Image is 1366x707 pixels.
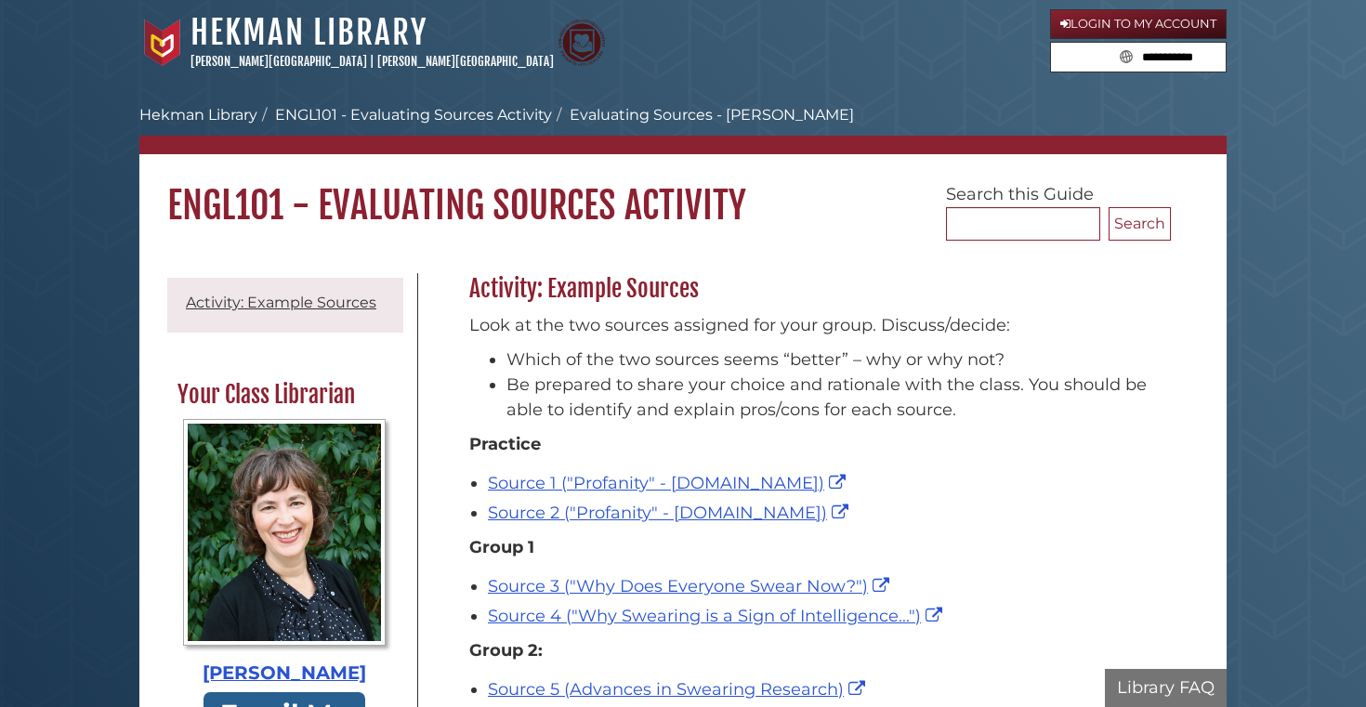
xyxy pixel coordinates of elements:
[177,419,391,687] a: Profile Photo [PERSON_NAME]
[139,104,1227,154] nav: breadcrumb
[1050,9,1227,39] a: Login to My Account
[488,576,894,596] a: Source 3 ("Why Does Everyone Swear Now?")
[1105,669,1227,707] button: Library FAQ
[190,54,367,69] a: [PERSON_NAME][GEOGRAPHIC_DATA]
[469,537,534,557] strong: Group 1
[506,347,1162,373] li: Which of the two sources seems “better” – why or why not?
[488,679,870,700] a: Source 5 (Advances in Swearing Research)
[1109,207,1171,241] button: Search
[469,434,541,454] strong: Practice
[183,419,387,646] img: Profile Photo
[506,373,1162,423] li: Be prepared to share your choice and rationale with the class. You should be able to identify and...
[377,54,554,69] a: [PERSON_NAME][GEOGRAPHIC_DATA]
[139,154,1227,229] h1: ENGL101 - Evaluating Sources Activity
[168,380,401,410] h2: Your Class Librarian
[139,20,186,66] img: Calvin University
[488,473,850,493] a: Source 1 ("Profanity" - [DOMAIN_NAME])
[370,54,374,69] span: |
[469,313,1162,338] p: Look at the two sources assigned for your group. Discuss/decide:
[469,640,543,661] strong: Group 2:
[488,606,947,626] a: Source 4 ("Why Swearing is a Sign of Intelligence...")
[190,12,427,53] a: Hekman Library
[552,104,854,126] li: Evaluating Sources - [PERSON_NAME]
[139,106,257,124] a: Hekman Library
[186,294,376,311] a: Activity: Example Sources
[177,660,391,687] div: [PERSON_NAME]
[488,503,853,523] a: Source 2 ("Profanity" - [DOMAIN_NAME])
[1114,43,1138,68] button: Search
[1050,42,1227,73] form: Search library guides, policies, and FAQs.
[460,274,1171,304] h2: Activity: Example Sources
[275,106,552,124] a: ENGL101 - Evaluating Sources Activity
[558,20,605,66] img: Calvin Theological Seminary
